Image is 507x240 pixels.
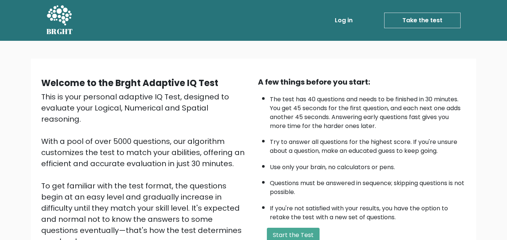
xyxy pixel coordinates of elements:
[46,27,73,36] h5: BRGHT
[270,200,466,222] li: If you're not satisfied with your results, you have the option to retake the test with a new set ...
[332,13,356,28] a: Log in
[46,3,73,38] a: BRGHT
[384,13,461,28] a: Take the test
[258,76,466,88] div: A few things before you start:
[270,159,466,172] li: Use only your brain, no calculators or pens.
[270,134,466,155] li: Try to answer all questions for the highest score. If you're unsure about a question, make an edu...
[270,175,466,197] li: Questions must be answered in sequence; skipping questions is not possible.
[270,91,466,131] li: The test has 40 questions and needs to be finished in 30 minutes. You get 45 seconds for the firs...
[41,77,218,89] b: Welcome to the Brght Adaptive IQ Test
